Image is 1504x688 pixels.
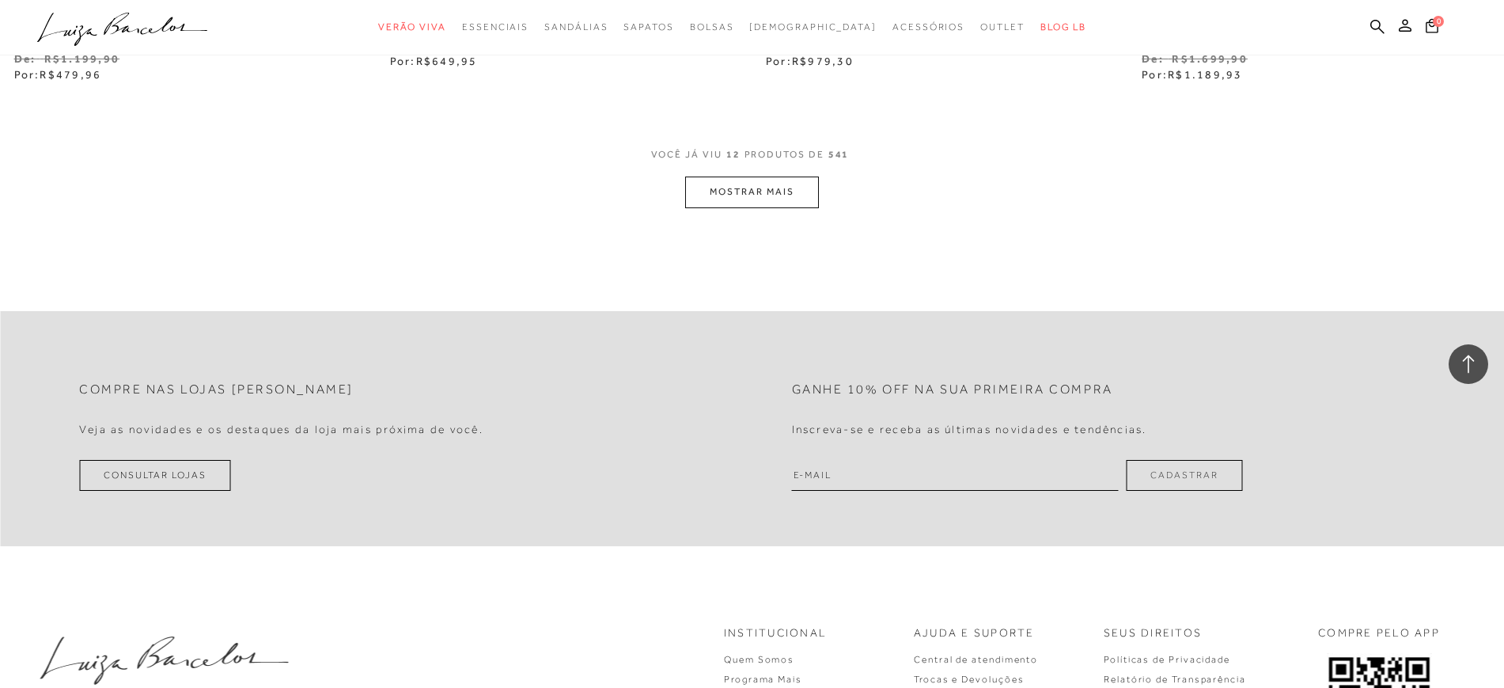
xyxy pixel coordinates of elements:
[980,13,1025,42] a: categoryNavScreenReaderText
[914,625,1035,641] p: Ajuda e Suporte
[1126,460,1242,491] button: Cadastrar
[1421,17,1443,39] button: 0
[79,423,483,436] h4: Veja as novidades e os destaques da loja mais próxima de você.
[766,55,854,67] span: Por:
[792,423,1147,436] h4: Inscreva-se e receba as últimas novidades e tendências.
[623,13,673,42] a: categoryNavScreenReaderText
[828,148,850,177] span: 541
[980,21,1025,32] span: Outlet
[690,21,734,32] span: Bolsas
[390,55,478,67] span: Por:
[462,21,528,32] span: Essenciais
[914,674,1024,685] a: Trocas e Devoluções
[40,68,101,81] span: R$479,96
[1040,13,1086,42] a: BLOG LB
[378,13,446,42] a: categoryNavScreenReaderText
[79,382,354,397] h2: Compre nas lojas [PERSON_NAME]
[14,52,36,65] small: De:
[792,382,1113,397] h2: Ganhe 10% off na sua primeira compra
[1142,68,1242,81] span: Por:
[40,637,288,685] img: luiza-barcelos.png
[1433,16,1444,27] span: 0
[544,13,608,42] a: categoryNavScreenReaderText
[726,148,741,177] span: 12
[1142,52,1164,65] small: De:
[744,148,824,162] span: PRODUTOS DE
[623,21,673,32] span: Sapatos
[749,21,877,32] span: [DEMOGRAPHIC_DATA]
[1168,68,1242,81] span: R$1.189,93
[724,654,794,665] a: Quem Somos
[1040,21,1086,32] span: BLOG LB
[792,55,854,67] span: R$979,30
[1172,52,1247,65] small: R$1.699,90
[792,460,1119,491] input: E-mail
[1104,654,1230,665] a: Políticas de Privacidade
[44,52,119,65] small: R$1.199,90
[724,625,827,641] p: Institucional
[544,21,608,32] span: Sandálias
[378,21,446,32] span: Verão Viva
[1318,625,1440,641] p: COMPRE PELO APP
[685,177,818,207] button: MOSTRAR MAIS
[462,13,528,42] a: categoryNavScreenReaderText
[892,13,964,42] a: categoryNavScreenReaderText
[14,68,102,81] span: Por:
[690,13,734,42] a: categoryNavScreenReaderText
[892,21,964,32] span: Acessórios
[651,148,722,162] span: VOCê JÁ VIU
[416,55,478,67] span: R$649,95
[79,460,231,491] a: Consultar Lojas
[1104,625,1202,641] p: Seus Direitos
[914,654,1038,665] a: Central de atendimento
[1104,674,1246,685] a: Relatório de Transparência
[749,13,877,42] a: noSubCategoriesText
